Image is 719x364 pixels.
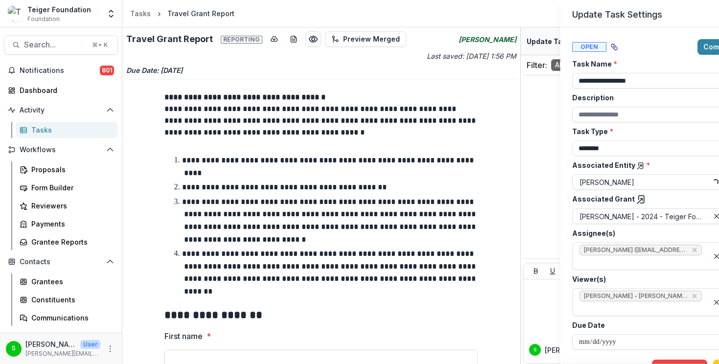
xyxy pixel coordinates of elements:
[691,245,698,255] div: Remove Camille Brown (cbrown@phillipscollection.org)
[572,42,606,52] span: Open
[691,291,698,301] div: Remove Stephanie - skoch@teigerfoundation.org
[584,247,688,253] span: [PERSON_NAME] ([EMAIL_ADDRESS][DOMAIN_NAME])
[606,39,622,55] button: View dependent tasks
[584,293,688,299] span: [PERSON_NAME] - [PERSON_NAME][EMAIL_ADDRESS][DOMAIN_NAME]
